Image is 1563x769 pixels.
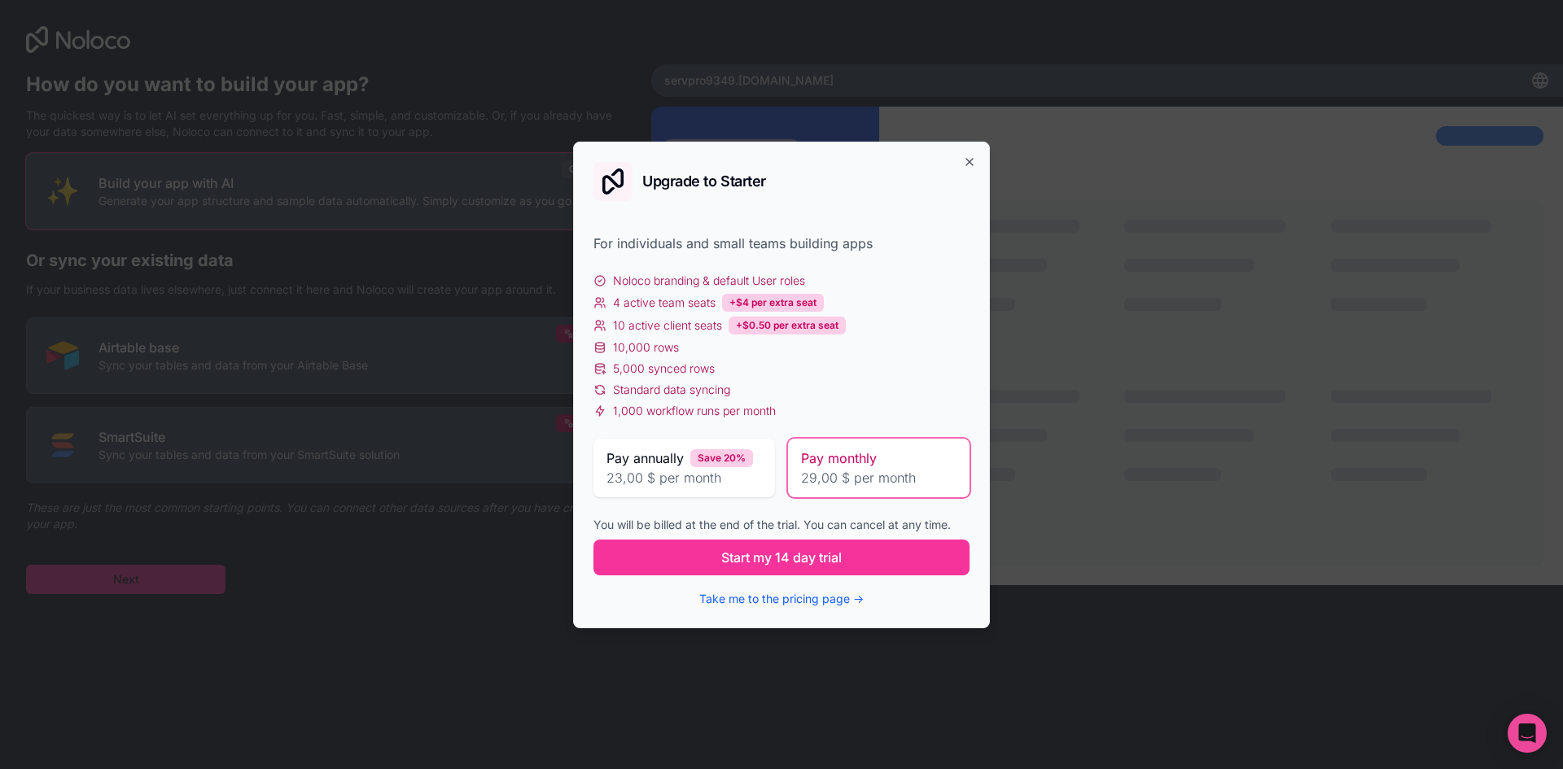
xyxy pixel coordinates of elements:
[613,295,716,311] span: 4 active team seats
[721,548,842,567] span: Start my 14 day trial
[593,234,970,253] div: For individuals and small teams building apps
[613,360,715,377] span: 5,000 synced rows
[606,468,762,487] span: 23,00 $ per month
[593,540,970,575] button: Start my 14 day trial
[722,294,824,312] div: +$4 per extra seat
[606,448,684,468] span: Pay annually
[642,174,766,189] h2: Upgrade to Starter
[613,273,805,289] span: Noloco branding & default User roles
[613,317,722,334] span: 10 active client seats
[613,339,679,356] span: 10,000 rows
[801,448,877,468] span: Pay monthly
[729,317,846,334] div: +$0.50 per extra seat
[613,382,730,398] span: Standard data syncing
[963,155,976,168] button: Close
[699,591,864,607] button: Take me to the pricing page →
[690,449,753,467] div: Save 20%
[613,403,776,419] span: 1,000 workflow runs per month
[593,517,970,533] div: You will be billed at the end of the trial. You can cancel at any time.
[801,468,957,487] span: 29,00 $ per month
